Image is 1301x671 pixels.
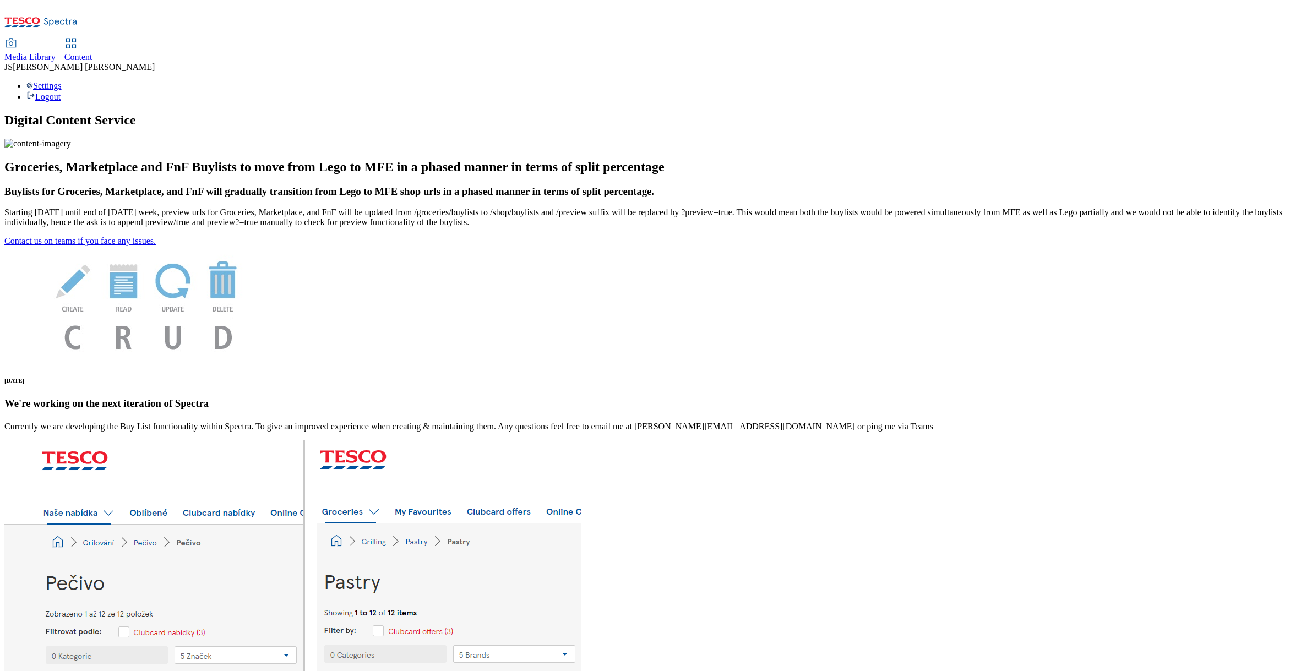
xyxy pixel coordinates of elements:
[4,160,1297,174] h2: Groceries, Marketplace and FnF Buylists to move from Lego to MFE in a phased manner in terms of s...
[4,397,1297,410] h3: We're working on the next iteration of Spectra
[4,236,156,246] a: Contact us on teams if you face any issues.
[26,81,62,90] a: Settings
[4,139,71,149] img: content-imagery
[13,62,155,72] span: [PERSON_NAME] [PERSON_NAME]
[4,246,291,361] img: News Image
[64,39,92,62] a: Content
[26,92,61,101] a: Logout
[4,39,56,62] a: Media Library
[4,186,1297,198] h3: Buylists for Groceries, Marketplace, and FnF will gradually transition from Lego to MFE shop urls...
[4,62,13,72] span: JS
[4,52,56,62] span: Media Library
[4,377,1297,384] h6: [DATE]
[4,208,1297,227] p: Starting [DATE] until end of [DATE] week, preview urls for Groceries, Marketplace, and FnF will b...
[4,113,1297,128] h1: Digital Content Service
[64,52,92,62] span: Content
[4,422,1297,432] p: Currently we are developing the Buy List functionality within Spectra. To give an improved experi...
